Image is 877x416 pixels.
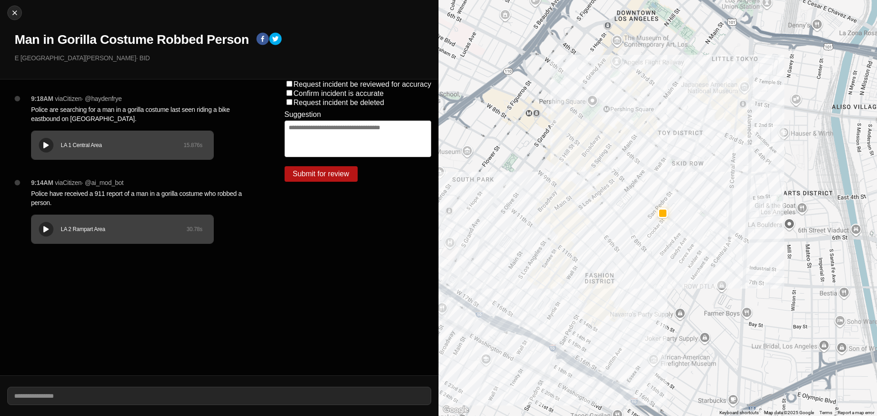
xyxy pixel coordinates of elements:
h1: Man in Gorilla Costume Robbed Person [15,32,249,48]
p: Police are searching for a man in a gorilla costume last seen riding a bike eastbound on [GEOGRAP... [31,105,248,123]
label: Suggestion [285,111,321,119]
p: via Citizen · @ ai_mod_bot [55,178,123,187]
img: cancel [10,8,19,17]
p: 9:14AM [31,178,53,187]
button: Keyboard shortcuts [719,410,759,416]
label: Request incident be deleted [294,99,384,106]
button: cancel [7,5,22,20]
div: LA 1 Central Area [61,142,184,149]
p: E [GEOGRAPHIC_DATA][PERSON_NAME] · BID [15,53,431,63]
p: via Citizen · @ haydenfrye [55,94,122,103]
a: Open this area in Google Maps (opens a new window) [441,404,471,416]
button: facebook [256,32,269,47]
div: 15.876 s [184,142,202,149]
label: Request incident be reviewed for accuracy [294,80,432,88]
p: 9:18AM [31,94,53,103]
a: Terms (opens in new tab) [819,410,832,415]
span: Map data ©2025 Google [764,410,814,415]
div: 30.78 s [186,226,202,233]
p: Police have received a 911 report of a man in a gorilla costume who robbed a person. [31,189,248,207]
button: Submit for review [285,166,358,182]
a: Report a map error [838,410,874,415]
label: Confirm incident is accurate [294,90,384,97]
button: twitter [269,32,282,47]
img: Google [441,404,471,416]
div: LA 2 Rampart Area [61,226,186,233]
